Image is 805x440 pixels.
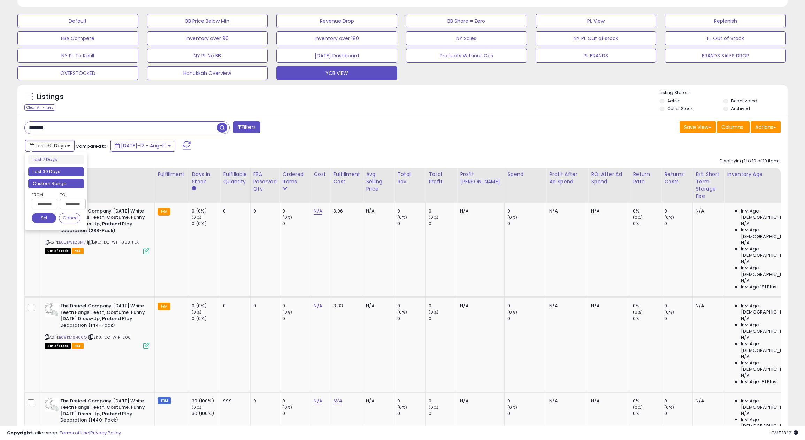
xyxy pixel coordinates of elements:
[17,14,138,28] button: Default
[282,316,310,322] div: 0
[591,398,624,404] div: N/A
[43,171,152,178] div: Title
[59,213,80,223] button: Cancel
[192,221,220,227] div: 0 (0%)
[192,410,220,417] div: 30 (100%)
[633,404,643,410] small: (0%)
[429,215,438,220] small: (0%)
[721,124,743,131] span: Columns
[507,309,517,315] small: (0%)
[633,208,661,214] div: 0%
[7,430,32,436] strong: Copyright
[253,303,274,309] div: 0
[507,410,546,417] div: 0
[333,397,342,404] a: N/A
[45,398,59,412] img: 41G1-enzjaL._SL40_.jpg
[633,309,643,315] small: (0%)
[397,171,423,185] div: Total Rev.
[282,398,310,404] div: 0
[397,215,407,220] small: (0%)
[633,410,661,417] div: 0%
[397,221,426,227] div: 0
[429,208,457,214] div: 0
[507,404,517,410] small: (0%)
[406,49,527,63] button: Products Without Cos
[366,171,391,193] div: Avg Selling Price
[147,49,268,63] button: NY PL No BB
[60,303,145,330] b: The Dreidel Company [DATE] White Teeth Fangs Teeth, Costume, Funny [DATE] Dress-Up, Pretend Play ...
[314,171,327,178] div: Cost
[90,430,121,436] a: Privacy Policy
[276,31,397,45] button: Inventory over 180
[366,303,389,309] div: N/A
[192,303,220,309] div: 0 (0%)
[192,215,201,220] small: (0%)
[192,404,201,410] small: (0%)
[429,221,457,227] div: 0
[536,31,657,45] button: NY PL Out of stock
[633,303,661,309] div: 0%
[397,398,426,404] div: 0
[429,309,438,315] small: (0%)
[741,240,749,246] span: N/A
[333,303,358,309] div: 3.33
[7,430,121,437] div: seller snap | |
[282,215,292,220] small: (0%)
[741,284,777,290] span: Inv. Age 181 Plus:
[741,410,749,417] span: N/A
[536,14,657,28] button: PL View
[664,208,692,214] div: 0
[664,398,692,404] div: 0
[121,142,167,149] span: [DATE]-12 - Aug-10
[771,430,798,436] span: 2025-09-10 18:12 GMT
[397,208,426,214] div: 0
[741,360,805,372] span: Inv. Age [DEMOGRAPHIC_DATA]-180:
[28,155,84,164] li: Last 7 Days
[633,221,661,227] div: 0%
[731,98,757,104] label: Deactivated
[333,171,360,185] div: Fulfillment Cost
[192,171,217,185] div: Days In Stock
[460,398,499,404] div: N/A
[741,265,805,277] span: Inv. Age [DEMOGRAPHIC_DATA]-180:
[741,303,805,315] span: Inv. Age [DEMOGRAPHIC_DATA]:
[32,191,56,198] label: From
[45,303,59,317] img: 3147BJ4OjML._SL40_.jpg
[282,404,292,410] small: (0%)
[741,354,749,360] span: N/A
[696,398,719,404] div: N/A
[314,302,322,309] a: N/A
[192,185,196,192] small: Days In Stock.
[667,106,693,111] label: Out of Stock
[28,179,84,188] li: Custom Range
[429,303,457,309] div: 0
[460,171,501,185] div: Profit [PERSON_NAME]
[633,316,661,322] div: 0%
[731,106,750,111] label: Archived
[741,417,805,429] span: Inv. Age [DEMOGRAPHIC_DATA]:
[741,334,749,341] span: N/A
[87,239,139,245] span: | SKU: TDC-WTF-300-FBA
[667,98,680,104] label: Active
[665,49,786,63] button: BRANDS SALES DROP
[507,171,543,178] div: Spend
[717,121,750,133] button: Columns
[507,208,546,214] div: 0
[147,31,268,45] button: Inventory over 90
[664,221,692,227] div: 0
[158,303,170,310] small: FBA
[664,404,674,410] small: (0%)
[633,398,661,404] div: 0%
[664,303,692,309] div: 0
[507,215,517,220] small: (0%)
[366,398,389,404] div: N/A
[45,248,71,254] span: All listings that are currently out of stock and unavailable for purchase on Amazon
[664,410,692,417] div: 0
[32,213,56,223] button: Set
[406,14,527,28] button: BB Share = Zero
[25,140,75,152] button: Last 30 Days
[60,191,80,198] label: To
[741,208,805,221] span: Inv. Age [DEMOGRAPHIC_DATA]:
[37,92,64,102] h5: Listings
[253,171,277,193] div: FBA Reserved Qty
